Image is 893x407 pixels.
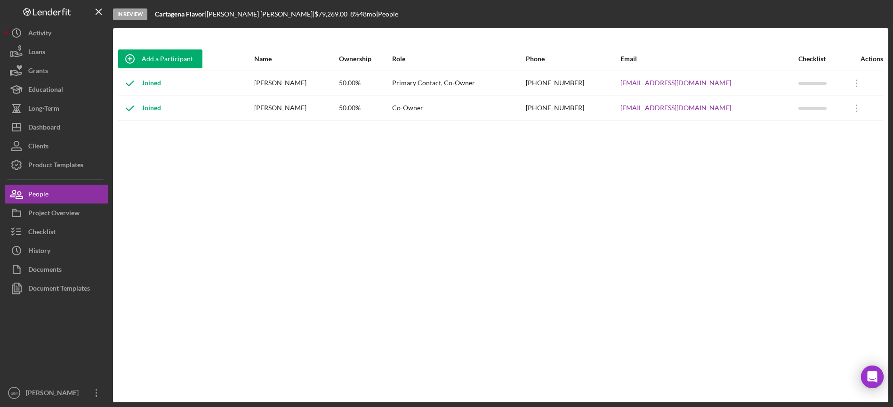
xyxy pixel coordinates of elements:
[5,118,108,137] button: Dashboard
[350,10,359,18] div: 8 %
[5,137,108,155] button: Clients
[5,185,108,203] button: People
[620,55,797,63] div: Email
[10,391,17,396] text: GM
[392,55,525,63] div: Role
[620,104,731,112] a: [EMAIL_ADDRESS][DOMAIN_NAME]
[155,10,205,18] b: Cartagena Flavor
[254,97,338,120] div: [PERSON_NAME]
[798,55,844,63] div: Checklist
[5,99,108,118] button: Long-Term
[5,203,108,222] button: Project Overview
[526,97,619,120] div: [PHONE_NUMBER]
[5,155,108,174] button: Product Templates
[24,383,85,405] div: [PERSON_NAME]
[28,118,60,139] div: Dashboard
[28,260,62,281] div: Documents
[339,55,391,63] div: Ownership
[526,55,619,63] div: Phone
[845,55,883,63] div: Actions
[118,49,202,68] button: Add a Participant
[28,155,83,177] div: Product Templates
[142,49,193,68] div: Add a Participant
[314,10,350,18] div: $79,269.00
[5,24,108,42] button: Activity
[28,241,50,262] div: History
[28,42,45,64] div: Loans
[28,279,90,300] div: Document Templates
[28,203,80,225] div: Project Overview
[28,185,48,206] div: People
[526,72,619,95] div: [PHONE_NUMBER]
[118,97,161,120] div: Joined
[113,8,147,20] div: In Review
[28,61,48,82] div: Grants
[392,97,525,120] div: Co-Owner
[5,260,108,279] button: Documents
[376,10,398,18] div: | People
[28,80,63,101] div: Educational
[5,241,108,260] button: History
[28,24,51,45] div: Activity
[359,10,376,18] div: 48 mo
[5,222,108,241] button: Checklist
[339,97,391,120] div: 50.00%
[207,10,314,18] div: [PERSON_NAME] [PERSON_NAME] |
[155,10,207,18] div: |
[392,72,525,95] div: Primary Contact, Co-Owner
[28,137,48,158] div: Clients
[339,72,391,95] div: 50.00%
[5,80,108,99] button: Educational
[5,61,108,80] button: Grants
[118,72,161,95] div: Joined
[28,99,59,120] div: Long-Term
[5,383,108,402] button: GM[PERSON_NAME]
[5,279,108,298] button: Document Templates
[5,42,108,61] button: Loans
[861,366,884,388] div: Open Intercom Messenger
[620,79,731,87] a: [EMAIL_ADDRESS][DOMAIN_NAME]
[254,72,338,95] div: [PERSON_NAME]
[28,222,56,244] div: Checklist
[254,55,338,63] div: Name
